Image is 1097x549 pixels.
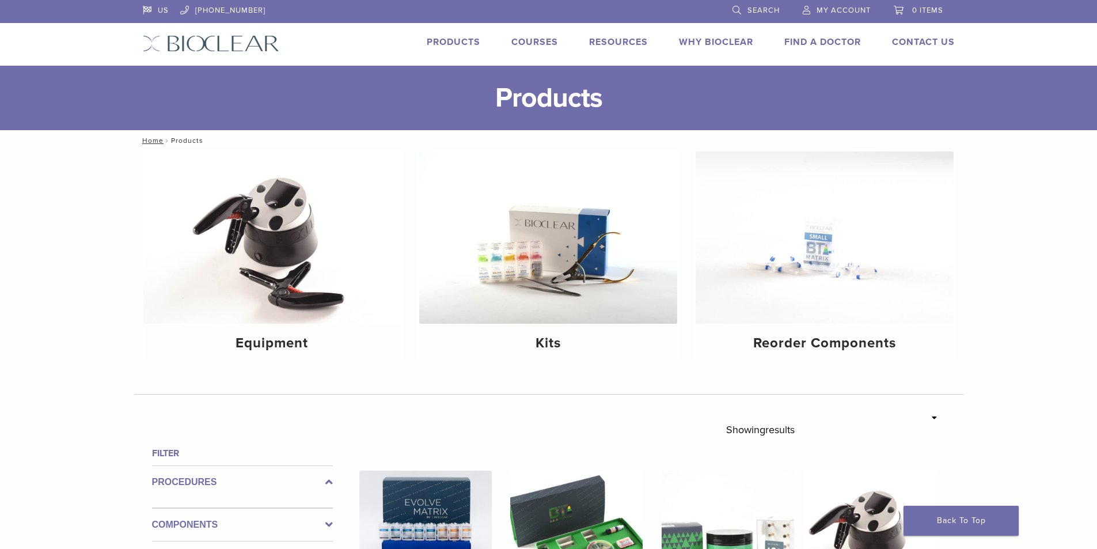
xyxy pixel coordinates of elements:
[696,152,954,361] a: Reorder Components
[153,333,392,354] h4: Equipment
[904,506,1019,536] a: Back To Top
[419,152,677,361] a: Kits
[747,6,780,15] span: Search
[143,152,401,361] a: Equipment
[784,36,861,48] a: Find A Doctor
[143,35,279,52] img: Bioclear
[817,6,871,15] span: My Account
[696,152,954,324] img: Reorder Components
[143,152,401,324] img: Equipment
[139,137,164,145] a: Home
[705,333,944,354] h4: Reorder Components
[152,446,333,460] h4: Filter
[679,36,753,48] a: Why Bioclear
[427,36,480,48] a: Products
[152,518,333,532] label: Components
[428,333,668,354] h4: Kits
[419,152,677,324] img: Kits
[589,36,648,48] a: Resources
[134,130,963,151] nav: Products
[511,36,558,48] a: Courses
[912,6,943,15] span: 0 items
[892,36,955,48] a: Contact Us
[726,418,795,442] p: Showing results
[152,475,333,489] label: Procedures
[164,138,171,143] span: /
